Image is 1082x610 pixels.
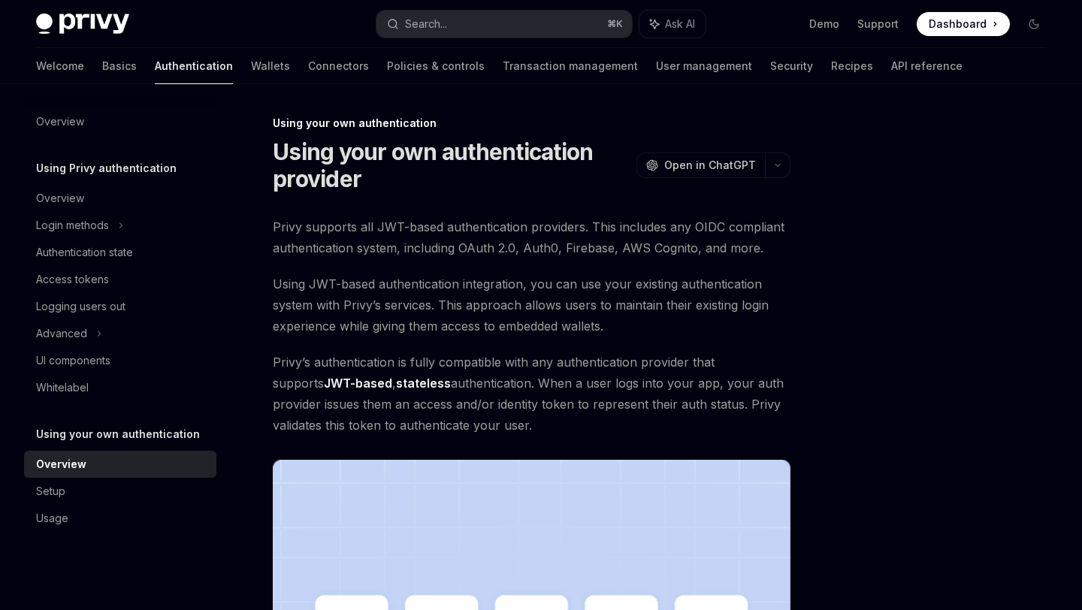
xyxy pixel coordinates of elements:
a: Authentication [155,48,233,84]
a: Connectors [308,48,369,84]
a: Overview [24,185,216,212]
a: Wallets [251,48,290,84]
a: Support [857,17,899,32]
a: Overview [24,108,216,135]
a: Policies & controls [387,48,485,84]
a: Authentication state [24,239,216,266]
div: Logging users out [36,297,125,316]
a: User management [656,48,752,84]
span: Using JWT-based authentication integration, you can use your existing authentication system with ... [273,273,790,337]
div: Usage [36,509,68,527]
a: Setup [24,478,216,505]
div: Setup [36,482,65,500]
div: Overview [36,113,84,131]
a: Access tokens [24,266,216,293]
a: Transaction management [503,48,638,84]
div: Overview [36,189,84,207]
a: Logging users out [24,293,216,320]
div: Access tokens [36,270,109,288]
div: Search... [405,15,447,33]
a: Basics [102,48,137,84]
div: Whitelabel [36,379,89,397]
a: stateless [396,376,451,391]
a: Whitelabel [24,374,216,401]
a: Dashboard [917,12,1010,36]
span: Ask AI [665,17,695,32]
a: Demo [809,17,839,32]
a: API reference [891,48,963,84]
h5: Using Privy authentication [36,159,177,177]
span: Privy’s authentication is fully compatible with any authentication provider that supports , authe... [273,352,790,436]
span: Privy supports all JWT-based authentication providers. This includes any OIDC compliant authentic... [273,216,790,258]
button: Search...⌘K [376,11,631,38]
div: UI components [36,352,110,370]
div: Authentication state [36,243,133,261]
a: Usage [24,505,216,532]
a: Welcome [36,48,84,84]
a: Recipes [831,48,873,84]
h1: Using your own authentication provider [273,138,630,192]
span: Open in ChatGPT [664,158,756,173]
div: Advanced [36,325,87,343]
h5: Using your own authentication [36,425,200,443]
img: dark logo [36,14,129,35]
div: Overview [36,455,86,473]
span: Dashboard [929,17,987,32]
a: UI components [24,347,216,374]
span: ⌘ K [607,18,623,30]
button: Open in ChatGPT [636,152,765,178]
a: Overview [24,451,216,478]
a: Security [770,48,813,84]
a: JWT-based [324,376,392,391]
div: Login methods [36,216,109,234]
div: Using your own authentication [273,116,790,131]
button: Ask AI [639,11,706,38]
button: Toggle dark mode [1022,12,1046,36]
